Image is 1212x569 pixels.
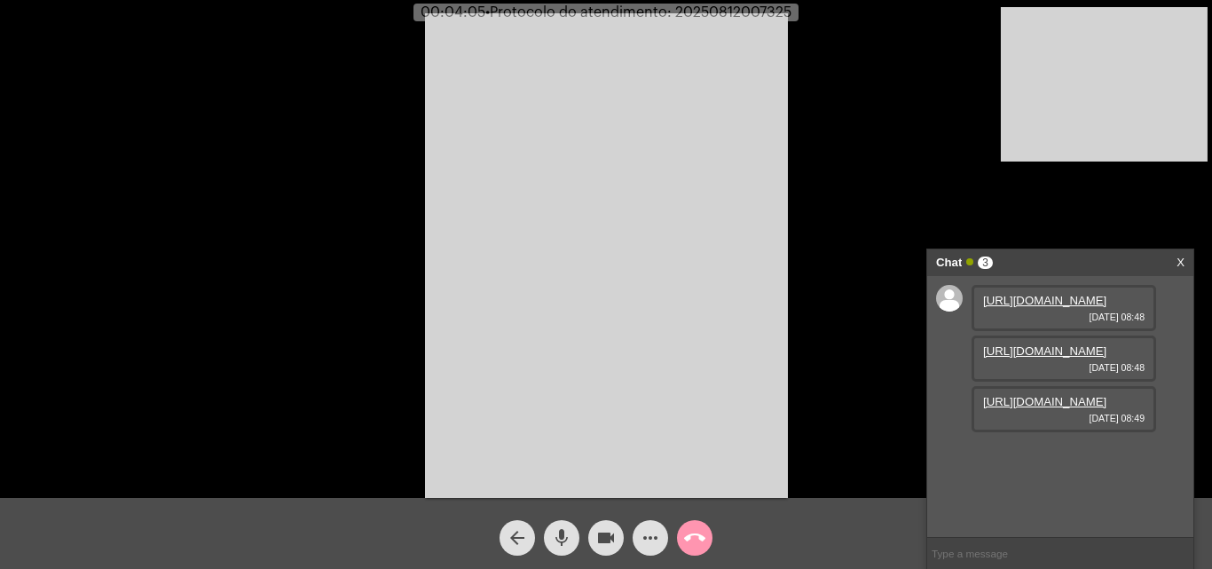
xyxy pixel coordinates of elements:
[927,538,1193,569] input: Type a message
[485,5,490,20] span: •
[983,362,1145,373] span: [DATE] 08:48
[640,527,661,549] mat-icon: more_horiz
[551,527,572,549] mat-icon: mic
[983,312,1145,322] span: [DATE] 08:48
[684,527,705,549] mat-icon: call_end
[936,249,962,276] strong: Chat
[595,527,617,549] mat-icon: videocam
[1177,249,1184,276] a: X
[983,413,1145,423] span: [DATE] 08:49
[983,344,1106,358] a: [URL][DOMAIN_NAME]
[421,5,485,20] span: 00:04:05
[978,257,993,269] span: 3
[966,258,973,265] span: Online
[507,527,528,549] mat-icon: arrow_back
[485,5,791,20] span: Protocolo do atendimento: 20250812007325
[983,294,1106,307] a: [URL][DOMAIN_NAME]
[983,395,1106,408] a: [URL][DOMAIN_NAME]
